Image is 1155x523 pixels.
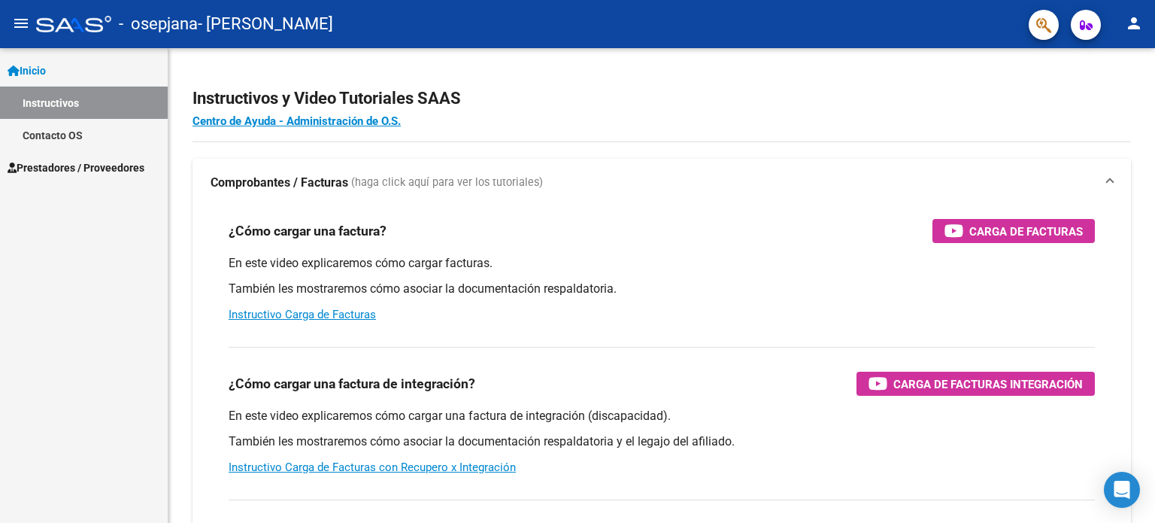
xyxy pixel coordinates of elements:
[229,308,376,321] a: Instructivo Carga de Facturas
[229,433,1095,450] p: También les mostraremos cómo asociar la documentación respaldatoria y el legajo del afiliado.
[192,84,1131,113] h2: Instructivos y Video Tutoriales SAAS
[229,281,1095,297] p: También les mostraremos cómo asociar la documentación respaldatoria.
[229,373,475,394] h3: ¿Cómo cargar una factura de integración?
[932,219,1095,243] button: Carga de Facturas
[12,14,30,32] mat-icon: menu
[856,372,1095,396] button: Carga de Facturas Integración
[8,160,144,176] span: Prestadores / Proveedores
[119,8,198,41] span: - osepjana
[1104,472,1140,508] div: Open Intercom Messenger
[351,175,543,191] span: (haga click aquí para ver los tutoriales)
[229,220,387,242] h3: ¿Cómo cargar una factura?
[229,408,1095,424] p: En este video explicaremos cómo cargar una factura de integración (discapacidad).
[229,461,516,474] a: Instructivo Carga de Facturas con Recupero x Integración
[8,62,46,79] span: Inicio
[969,222,1083,241] span: Carga de Facturas
[1125,14,1143,32] mat-icon: person
[893,375,1083,394] span: Carga de Facturas Integración
[192,159,1131,207] mat-expansion-panel-header: Comprobantes / Facturas (haga click aquí para ver los tutoriales)
[198,8,333,41] span: - [PERSON_NAME]
[229,255,1095,272] p: En este video explicaremos cómo cargar facturas.
[211,175,348,191] strong: Comprobantes / Facturas
[192,114,401,128] a: Centro de Ayuda - Administración de O.S.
